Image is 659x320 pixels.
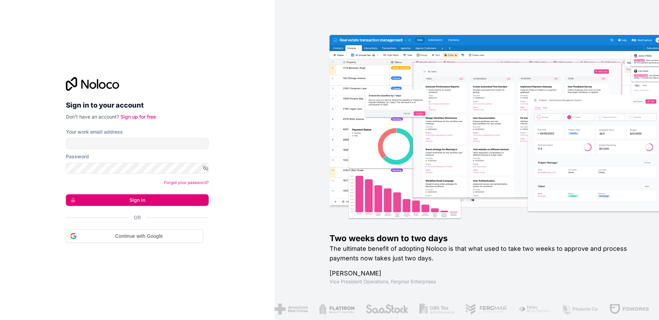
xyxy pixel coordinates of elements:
[365,304,408,315] img: /assets/saastock-C6Zbiodz.png
[419,304,454,315] img: /assets/gbstax-C-GtDUiK.png
[66,128,123,135] label: Your work email address
[66,229,203,243] div: Continue with Google
[79,233,199,240] span: Continue with Google
[319,304,354,315] img: /assets/flatiron-C8eUkumj.png
[329,278,637,285] h1: Vice President Operations , Fergmar Enterprises
[66,114,119,120] span: Don't have an account?
[66,99,209,111] h2: Sign in to your account
[465,304,507,315] img: /assets/fergmar-CudnrXN5.png
[329,269,637,278] h1: [PERSON_NAME]
[329,233,637,244] h1: Two weeks down to two days
[66,163,209,174] input: Password
[609,304,649,315] img: /assets/fdworks-Bi04fVtw.png
[164,180,209,185] a: Forgot your password?
[120,114,156,120] a: Sign up for free
[274,304,308,315] img: /assets/american-red-cross-BAupjrZR.png
[66,153,89,160] label: Password
[66,194,209,206] button: Sign in
[134,214,141,221] span: Or
[518,304,550,315] img: /assets/fiera-fwj2N5v4.png
[66,138,209,149] input: Email address
[561,304,598,315] img: /assets/phoenix-BREaitsQ.png
[329,244,637,263] h2: The ultimate benefit of adopting Noloco is that what used to take two weeks to approve and proces...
